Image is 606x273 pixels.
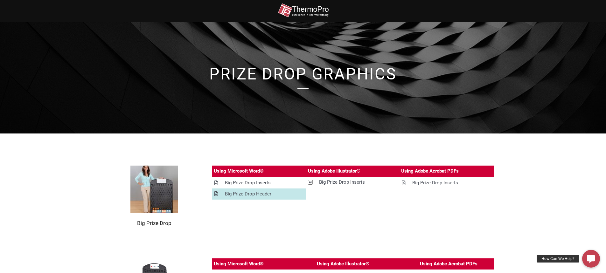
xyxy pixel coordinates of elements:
[214,260,264,268] div: Using Microsoft Word®
[317,260,369,268] div: Using Adobe Illustrator®
[319,178,365,186] div: Big Prize Drop Inserts
[308,167,360,175] div: Using Adobe Illustrator®
[306,177,400,188] a: Big Prize Drop Inserts
[212,188,306,200] a: Big Prize Drop Header
[225,179,271,187] div: Big Prize Drop Inserts
[122,66,484,82] h1: Prize Drop Graphics
[212,177,306,188] a: Big Prize Drop Inserts
[112,220,196,227] h2: Big Prize Drop
[582,250,600,268] a: How Can We Help?
[214,167,264,175] div: Using Microsoft Word®
[401,167,459,175] div: Using Adobe Acrobat PDFs
[412,179,458,187] div: Big Prize Drop Inserts
[537,255,579,263] div: How Can We Help?
[225,190,271,198] div: Big Prize Drop Header
[420,260,477,268] div: Using Adobe Acrobat PDFs
[278,3,329,17] img: thermopro-logo-non-iso
[400,177,494,188] a: Big Prize Drop Inserts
